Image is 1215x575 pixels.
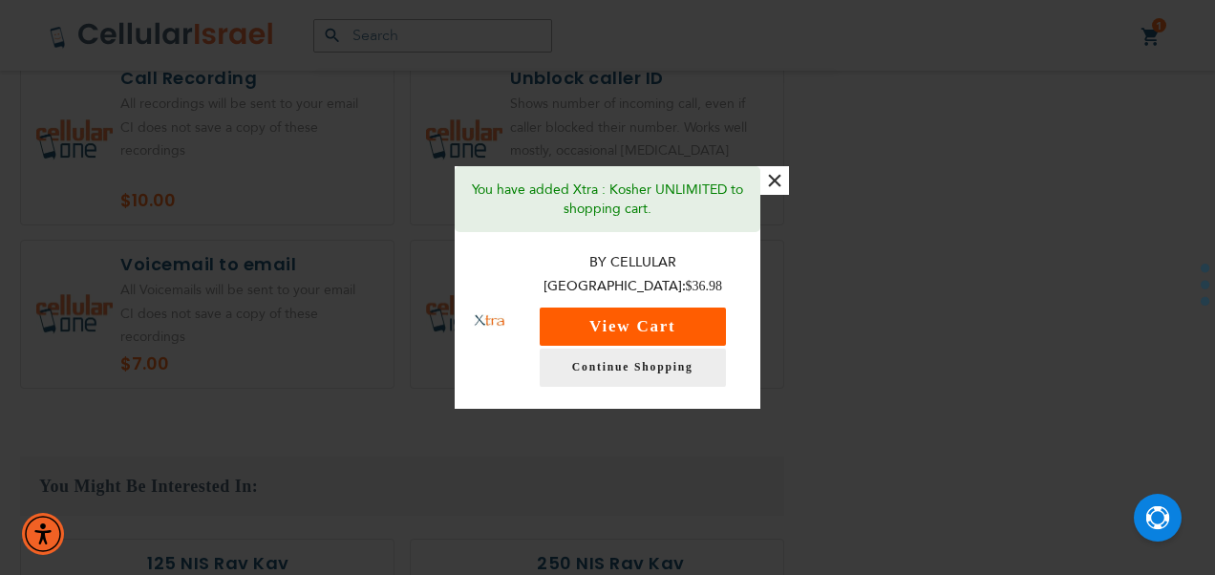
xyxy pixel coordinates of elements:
p: You have added Xtra : Kosher UNLIMITED to shopping cart. [469,181,746,219]
button: View Cart [540,308,726,346]
p: By Cellular [GEOGRAPHIC_DATA]: [524,251,742,298]
a: Continue Shopping [540,349,726,387]
div: Accessibility Menu [22,513,64,555]
span: $36.98 [686,279,723,293]
button: × [760,166,789,195]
